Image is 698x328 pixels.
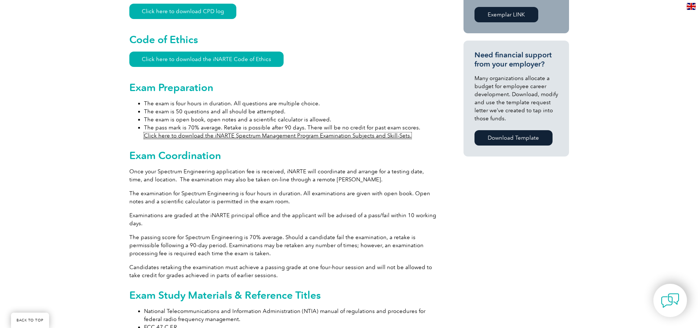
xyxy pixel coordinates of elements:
p: The passing score for Spectrum Engineering is 70% average. Should a candidate fail the examinatio... [129,233,437,257]
p: Many organizations allocate a budget for employee career development. Download, modify and use th... [474,74,558,122]
a: Click here to download the iNARTE Spectrum Management Program Examination Subjects and Skill-Sets. [144,132,411,139]
a: Click here to download the iNARTE Code of Ethics [129,52,284,67]
li: The exam is open book, open notes and a scientific calculator is allowed. [144,116,437,124]
h2: Code of Ethics [129,34,437,45]
a: Click here to download CPD log [129,4,236,19]
h3: Need financial support from your employer? [474,50,558,69]
h2: Exam Preparation [129,82,437,93]
h2: Exam Study Materials & Reference Titles [129,289,437,301]
p: Candidates retaking the examination must achieve a passing grade at one four-hour session and wil... [129,263,437,279]
img: en [687,3,696,10]
li: The exam is four hours in duration. All questions are multiple choice. [144,99,437,108]
a: Exemplar LINK [474,7,538,22]
a: Download Template [474,130,553,146]
li: The pass mark is 70% average. Retake is possible after 90 days. There will be no credit for past ... [144,124,437,140]
a: BACK TO TOP [11,313,49,328]
img: contact-chat.png [661,291,679,310]
li: The exam is 50 questions and all should be attempted. [144,108,437,116]
h2: Exam Coordination [129,150,437,161]
p: The examination for Spectrum Engineering is four hours in duration. All examinations are given wi... [129,189,437,206]
li: National Telecommunications and Information Administration (NTIA) manual of regulations and proce... [144,307,437,323]
p: Examinations are graded at the iNARTE principal office and the applicant will be advised of a pas... [129,211,437,227]
p: Once your Spectrum Engineering application fee is received, iNARTE will coordinate and arrange fo... [129,167,437,184]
